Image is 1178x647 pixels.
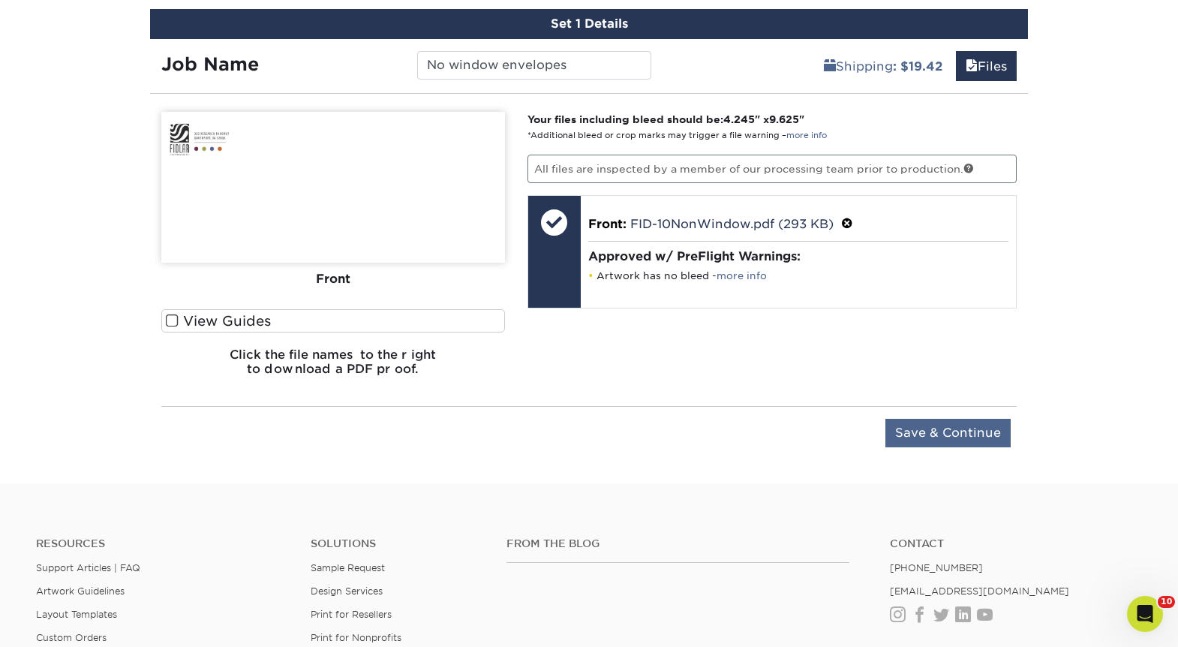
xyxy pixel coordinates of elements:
span: 4.245 [723,113,755,125]
span: Front: [588,217,627,231]
input: Save & Continue [885,419,1011,447]
a: Sample Request [311,562,385,573]
input: Enter a job name [417,51,651,80]
strong: Your files including bleed should be: " x " [527,113,804,125]
h4: Resources [36,537,288,550]
a: more info [717,270,767,281]
a: Files [956,51,1017,81]
strong: Job Name [161,53,259,75]
label: View Guides [161,309,505,333]
a: Print for Resellers [311,609,392,620]
div: Set 1 Details [150,9,1028,39]
h6: Click the file names to the right to download a PDF proof. [161,348,505,388]
a: [EMAIL_ADDRESS][DOMAIN_NAME] [890,585,1069,597]
h4: From the Blog [506,537,850,550]
a: [PHONE_NUMBER] [890,562,983,573]
span: shipping [824,59,836,74]
small: *Additional bleed or crop marks may trigger a file warning – [527,131,827,140]
a: FID-10NonWindow.pdf (293 KB) [630,217,834,231]
a: Shipping: $19.42 [814,51,952,81]
a: Design Services [311,585,383,597]
span: files [966,59,978,74]
a: Contact [890,537,1142,550]
p: All files are inspected by a member of our processing team prior to production. [527,155,1017,183]
h4: Approved w/ PreFlight Warnings: [588,249,1009,263]
h4: Solutions [311,537,484,550]
a: Support Articles | FAQ [36,562,140,573]
iframe: Intercom live chat [1127,596,1163,632]
span: 9.625 [769,113,799,125]
li: Artwork has no bleed - [588,269,1009,282]
b: : $19.42 [893,59,942,74]
a: more info [786,131,827,140]
span: 10 [1158,596,1175,608]
div: Front [161,263,505,296]
a: Print for Nonprofits [311,632,401,643]
a: Artwork Guidelines [36,585,125,597]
